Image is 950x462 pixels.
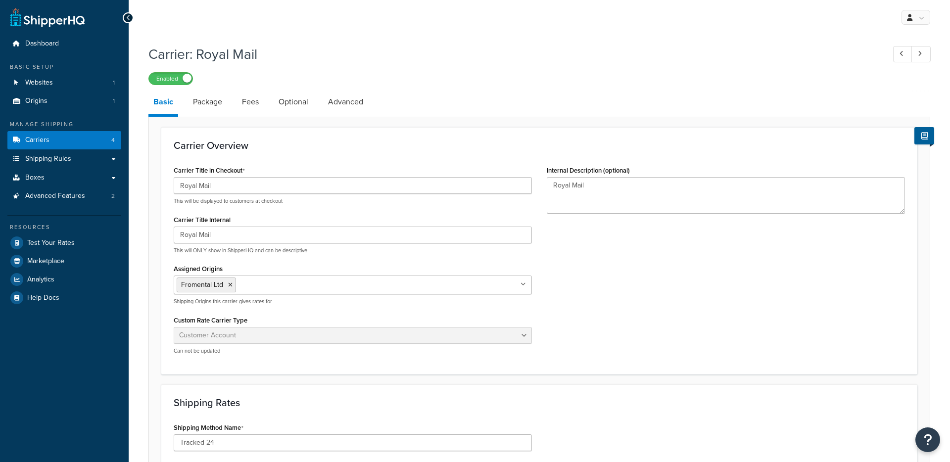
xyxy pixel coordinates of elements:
a: Origins1 [7,92,121,110]
a: Optional [274,90,313,114]
div: Resources [7,223,121,231]
span: 1 [113,97,115,105]
label: Custom Rate Carrier Type [174,317,247,324]
span: Dashboard [25,40,59,48]
label: Shipping Method Name [174,424,243,432]
div: Manage Shipping [7,120,121,129]
a: Advanced [323,90,368,114]
span: Test Your Rates [27,239,75,247]
label: Enabled [149,73,192,85]
button: Show Help Docs [914,127,934,144]
span: 4 [111,136,115,144]
li: Websites [7,74,121,92]
a: Analytics [7,271,121,288]
a: Previous Record [893,46,912,62]
h1: Carrier: Royal Mail [148,45,875,64]
label: Internal Description (optional) [547,167,630,174]
a: Test Your Rates [7,234,121,252]
span: Advanced Features [25,192,85,200]
span: 2 [111,192,115,200]
a: Advanced Features2 [7,187,121,205]
span: 1 [113,79,115,87]
a: Basic [148,90,178,117]
label: Assigned Origins [174,265,223,273]
p: Can not be updated [174,347,532,355]
a: Marketplace [7,252,121,270]
textarea: Royal Mail [547,177,905,214]
h3: Shipping Rates [174,397,905,408]
a: Help Docs [7,289,121,307]
label: Carrier Title Internal [174,216,231,224]
span: Fromental Ltd [181,279,223,290]
span: Marketplace [27,257,64,266]
span: Boxes [25,174,45,182]
span: Origins [25,97,47,105]
a: Shipping Rules [7,150,121,168]
p: This will be displayed to customers at checkout [174,197,532,205]
li: Carriers [7,131,121,149]
span: Help Docs [27,294,59,302]
label: Carrier Title in Checkout [174,167,245,175]
span: Analytics [27,276,54,284]
li: Origins [7,92,121,110]
h3: Carrier Overview [174,140,905,151]
a: Fees [237,90,264,114]
a: Dashboard [7,35,121,53]
p: This will ONLY show in ShipperHQ and can be descriptive [174,247,532,254]
a: Carriers4 [7,131,121,149]
a: Boxes [7,169,121,187]
div: Basic Setup [7,63,121,71]
span: Shipping Rules [25,155,71,163]
button: Open Resource Center [915,427,940,452]
li: Advanced Features [7,187,121,205]
a: Websites1 [7,74,121,92]
span: Carriers [25,136,49,144]
p: Shipping Origins this carrier gives rates for [174,298,532,305]
a: Next Record [911,46,931,62]
span: Websites [25,79,53,87]
a: Package [188,90,227,114]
